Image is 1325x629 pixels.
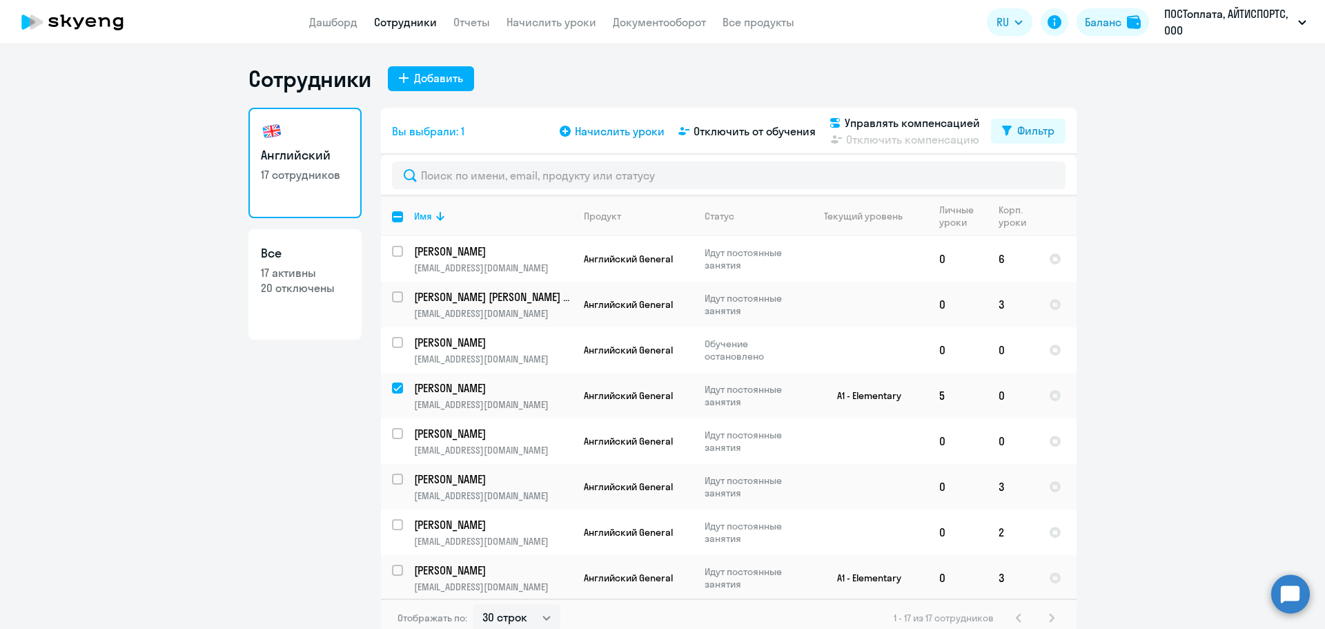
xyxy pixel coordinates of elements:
[248,108,362,218] a: Английский17 сотрудников
[584,526,673,539] span: Английский General
[584,298,673,311] span: Английский General
[705,210,799,222] div: Статус
[414,335,572,350] a: [PERSON_NAME]
[414,563,572,578] a: [PERSON_NAME]
[414,289,572,304] a: [PERSON_NAME] [PERSON_NAME] Соль
[988,236,1038,282] td: 6
[414,210,432,222] div: Имя
[988,464,1038,510] td: 3
[999,204,1028,229] div: Корп. уроки
[939,204,978,229] div: Личные уроки
[928,510,988,555] td: 0
[309,15,357,29] a: Дашборд
[414,517,572,532] a: [PERSON_NAME]
[414,210,572,222] div: Имя
[414,517,570,532] p: [PERSON_NAME]
[705,383,799,408] p: Идут постоянные занятия
[261,120,283,142] img: english
[613,15,706,29] a: Документооборот
[414,563,570,578] p: [PERSON_NAME]
[414,244,570,259] p: [PERSON_NAME]
[988,327,1038,373] td: 0
[705,292,799,317] p: Идут постоянные занятия
[374,15,437,29] a: Сотрудники
[987,8,1032,36] button: RU
[414,335,570,350] p: [PERSON_NAME]
[800,373,928,418] td: A1 - Elementary
[988,282,1038,327] td: 3
[991,119,1066,144] button: Фильтр
[999,204,1037,229] div: Корп. уроки
[928,373,988,418] td: 5
[414,472,570,487] p: [PERSON_NAME]
[388,66,474,91] button: Добавить
[414,444,572,456] p: [EMAIL_ADDRESS][DOMAIN_NAME]
[1157,6,1313,39] button: ПОСТоплата, АЙТИСПОРТС, ООО
[261,146,349,164] h3: Английский
[414,535,572,548] p: [EMAIL_ADDRESS][DOMAIN_NAME]
[845,115,980,131] span: Управлять компенсацией
[705,246,799,271] p: Идут постоянные занятия
[694,123,816,139] span: Отключить от обучения
[261,265,349,280] p: 17 активны
[894,612,994,624] span: 1 - 17 из 17 сотрудников
[392,123,464,139] span: Вы выбрали: 1
[414,426,572,441] a: [PERSON_NAME]
[414,581,572,593] p: [EMAIL_ADDRESS][DOMAIN_NAME]
[928,327,988,373] td: 0
[928,555,988,601] td: 0
[705,210,734,222] div: Статус
[584,435,673,447] span: Английский General
[997,14,1009,30] span: RU
[507,15,596,29] a: Начислить уроки
[1127,15,1141,29] img: balance
[261,167,349,182] p: 17 сотрудников
[705,520,799,545] p: Идут постоянные занятия
[584,253,673,265] span: Английский General
[248,229,362,340] a: Все17 активны20 отключены
[414,307,572,320] p: [EMAIL_ADDRESS][DOMAIN_NAME]
[928,282,988,327] td: 0
[414,244,572,259] a: [PERSON_NAME]
[988,418,1038,464] td: 0
[1077,8,1149,36] button: Балансbalance
[705,474,799,499] p: Идут постоянные занятия
[705,429,799,454] p: Идут постоянные занятия
[811,210,927,222] div: Текущий уровень
[584,572,673,584] span: Английский General
[584,210,693,222] div: Продукт
[397,612,467,624] span: Отображать по:
[453,15,490,29] a: Отчеты
[392,162,1066,189] input: Поиск по имени, email, продукту или статусу
[261,280,349,296] p: 20 отключены
[414,398,572,411] p: [EMAIL_ADDRESS][DOMAIN_NAME]
[1085,14,1121,30] div: Баланс
[800,555,928,601] td: A1 - Elementary
[824,210,903,222] div: Текущий уровень
[1164,6,1293,39] p: ПОСТоплата, АЙТИСПОРТС, ООО
[988,555,1038,601] td: 3
[414,380,570,396] p: [PERSON_NAME]
[414,70,463,86] div: Добавить
[723,15,794,29] a: Все продукты
[414,262,572,274] p: [EMAIL_ADDRESS][DOMAIN_NAME]
[928,418,988,464] td: 0
[1017,122,1054,139] div: Фильтр
[414,490,572,502] p: [EMAIL_ADDRESS][DOMAIN_NAME]
[928,236,988,282] td: 0
[584,389,673,402] span: Английский General
[705,338,799,362] p: Обучение остановлено
[939,204,987,229] div: Личные уроки
[584,481,673,493] span: Английский General
[248,65,371,93] h1: Сотрудники
[928,464,988,510] td: 0
[414,426,570,441] p: [PERSON_NAME]
[575,123,665,139] span: Начислить уроки
[261,244,349,262] h3: Все
[584,344,673,356] span: Английский General
[414,380,572,396] a: [PERSON_NAME]
[705,565,799,590] p: Идут постоянные занятия
[988,373,1038,418] td: 0
[988,510,1038,555] td: 2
